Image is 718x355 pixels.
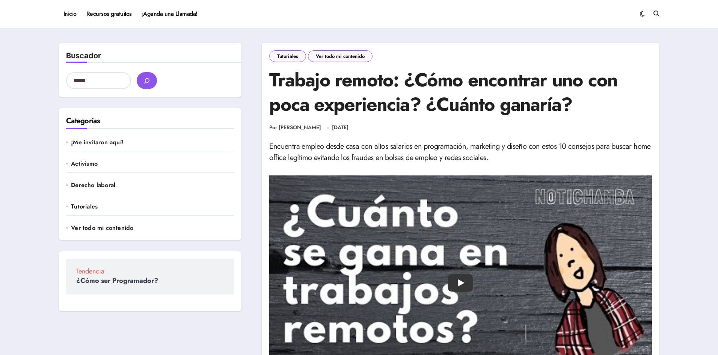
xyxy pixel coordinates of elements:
[332,124,348,131] a: [DATE]
[66,51,101,60] label: Buscador
[71,160,234,168] a: Activismo
[76,268,224,275] span: Tendencia
[71,224,234,232] a: Ver todo mi contenido
[269,50,306,62] a: Tutoriales
[137,4,202,24] a: ¡Agenda una Llamada!
[137,72,157,89] button: buscar
[71,138,234,147] a: ¡Me invitaron aquí!
[66,116,234,126] h2: Categorías
[269,124,321,131] a: Por [PERSON_NAME]
[59,4,81,24] a: Inicio
[269,68,652,116] h1: Trabajo remoto: ¿Cómo encontrar uno con poca experiencia? ¿Cuánto ganaría?
[71,181,234,189] a: Derecho laboral
[269,141,652,163] p: Encuentra empleo desde casa con altos salarios en programación, marketing y diseño con estos 10 c...
[76,276,158,286] a: ¿Cómo ser Programador?
[81,4,137,24] a: Recursos gratuitos
[71,202,234,211] a: Tutoriales
[308,50,373,62] a: Ver todo mi contenido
